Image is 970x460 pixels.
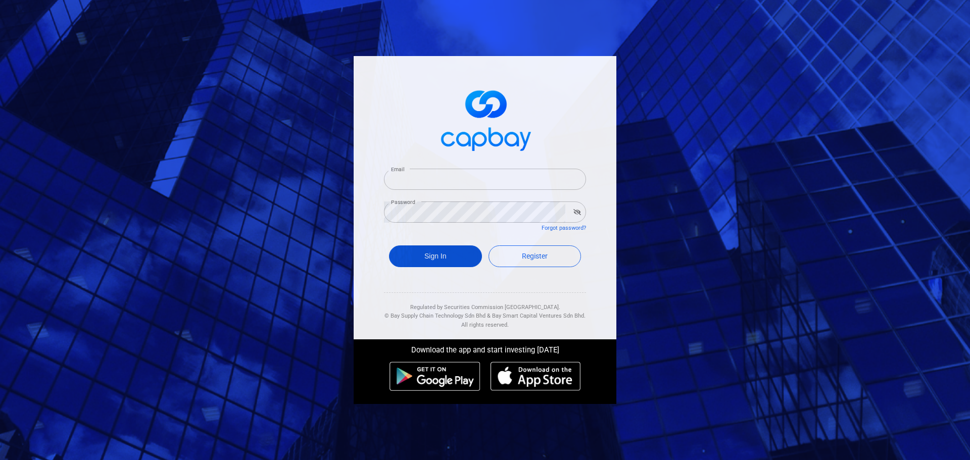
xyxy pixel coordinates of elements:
label: Password [391,198,415,206]
img: ios [491,362,580,391]
span: © Bay Supply Chain Technology Sdn Bhd [384,313,486,319]
span: Bay Smart Capital Ventures Sdn Bhd. [492,313,586,319]
a: Register [489,245,581,267]
div: Regulated by Securities Commission [GEOGRAPHIC_DATA]. & All rights reserved. [384,293,586,330]
a: Forgot password? [542,225,586,231]
div: Download the app and start investing [DATE] [346,339,624,356]
label: Email [391,166,404,173]
span: Register [522,252,548,260]
img: android [390,362,480,391]
img: logo [434,81,536,157]
button: Sign In [389,245,482,267]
